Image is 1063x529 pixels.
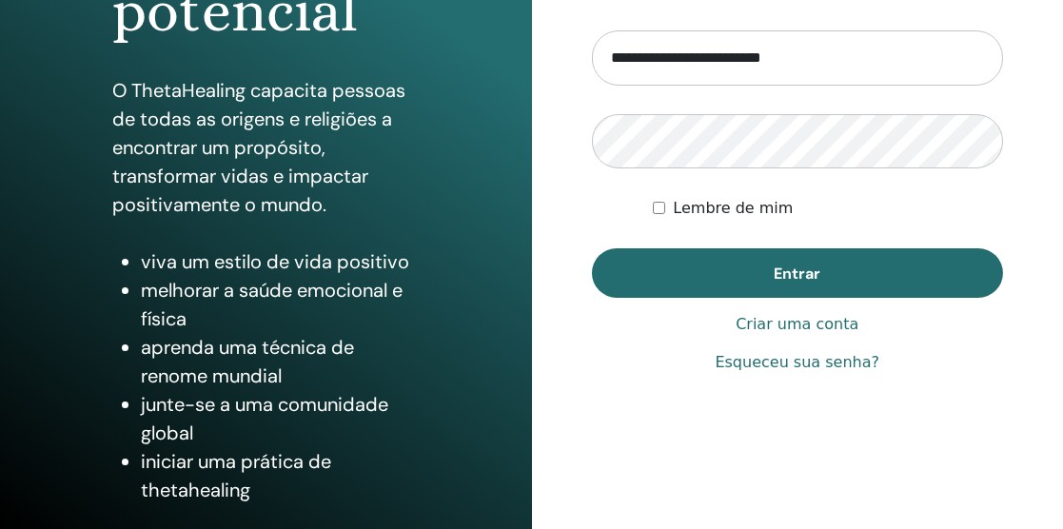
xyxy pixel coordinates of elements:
[141,335,354,388] font: aprenda uma técnica de renome mundial
[774,264,820,284] font: Entrar
[592,248,1004,298] button: Entrar
[673,199,793,217] font: Lembre de mim
[715,351,879,374] a: Esqueceu sua senha?
[736,313,858,336] a: Criar uma conta
[141,392,388,445] font: junte-se a uma comunidade global
[653,197,1003,220] div: Mantenha-me autenticado indefinidamente ou até que eu faça logout manualmente
[141,249,409,274] font: viva um estilo de vida positivo
[141,449,331,502] font: iniciar uma prática de thetahealing
[715,353,879,371] font: Esqueceu sua senha?
[736,315,858,333] font: Criar uma conta
[141,278,403,331] font: melhorar a saúde emocional e física
[112,78,405,217] font: O ThetaHealing capacita pessoas de todas as origens e religiões a encontrar um propósito, transfo...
